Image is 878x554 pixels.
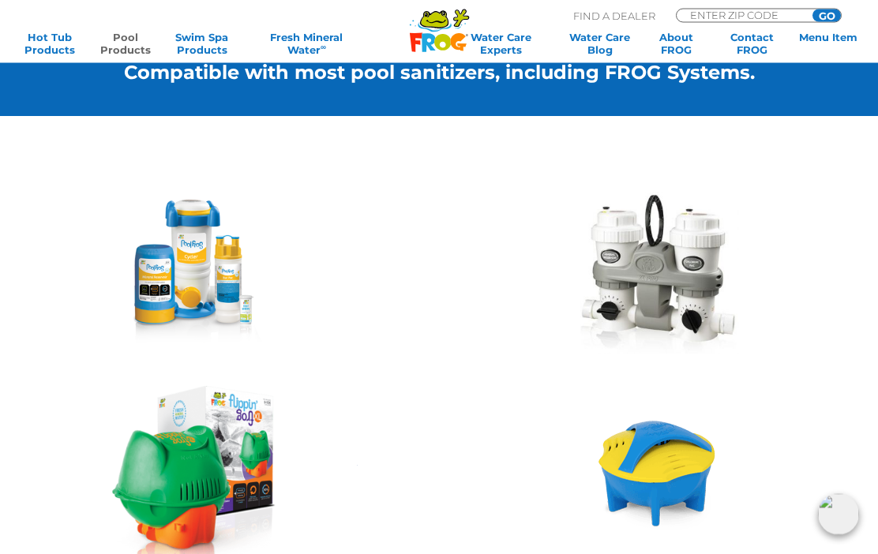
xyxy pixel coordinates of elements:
[689,9,795,21] input: Zip Code Form
[112,200,266,346] img: V
[92,31,159,56] a: PoolProducts
[445,31,557,56] a: Water CareExperts
[321,43,326,51] sup: ∞
[16,31,84,56] a: Hot TubProducts
[168,31,236,56] a: Swim SpaProducts
[642,31,710,56] a: AboutFROG
[598,421,715,530] img: instant-frog-small
[244,31,369,56] a: Fresh MineralWater∞
[566,31,634,56] a: Water CareBlog
[573,9,655,23] p: Find A Dealer
[818,494,859,535] img: openIcon
[719,31,786,56] a: ContactFROG
[357,466,358,466] img: FlippinFrogXL
[576,193,739,354] img: pool-frog-xl-pro-featured-img
[812,9,841,22] input: GO
[794,31,862,43] a: Menu Item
